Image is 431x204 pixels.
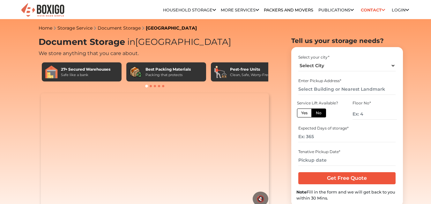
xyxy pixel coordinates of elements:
[297,109,312,117] label: Yes
[359,5,387,15] a: Contact
[311,109,326,117] label: No
[291,37,403,45] h2: Tell us your storage needs?
[61,67,110,72] div: 27+ Secured Warehouses
[298,172,396,184] input: Get Free Quote
[20,3,65,18] img: Boxigo
[298,149,396,155] div: Tenative Pickup Date
[264,8,313,12] a: Packers and Movers
[39,50,139,56] span: We store anything that you care about.
[298,54,396,60] div: Select your city
[296,189,398,201] div: Fill in the form and we will get back to you within 30 Mins.
[298,155,396,166] input: Pickup date
[298,78,396,84] div: Enter Pickup Address
[145,72,191,78] div: Packing that protects
[98,25,141,31] a: Document Storage
[45,66,58,78] img: 27+ Secured Warehouses
[221,8,259,12] a: More services
[353,100,397,106] div: Floor No
[163,8,216,12] a: Household Storage
[297,100,341,106] div: Service Lift Available?
[39,25,52,31] a: Home
[392,8,409,12] a: Login
[61,72,110,78] div: Safe like a bank
[125,37,231,47] span: [GEOGRAPHIC_DATA]
[130,66,142,78] img: Best Packing Materials
[146,25,197,31] a: [GEOGRAPHIC_DATA]
[318,8,354,12] a: Publications
[298,131,396,142] input: Ex: 365
[230,72,270,78] div: Clean, Safe, Worry-Free
[57,25,93,31] a: Storage Service
[353,109,397,120] input: Ex: 4
[298,125,396,131] div: Expected Days of storage
[214,66,227,78] img: Pest-free Units
[298,84,396,95] input: Select Building or Nearest Landmark
[127,37,135,47] span: in
[230,67,270,72] div: Pest-free Units
[296,190,307,194] b: Note
[145,67,191,72] div: Best Packing Materials
[39,37,271,47] h1: Document Storage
